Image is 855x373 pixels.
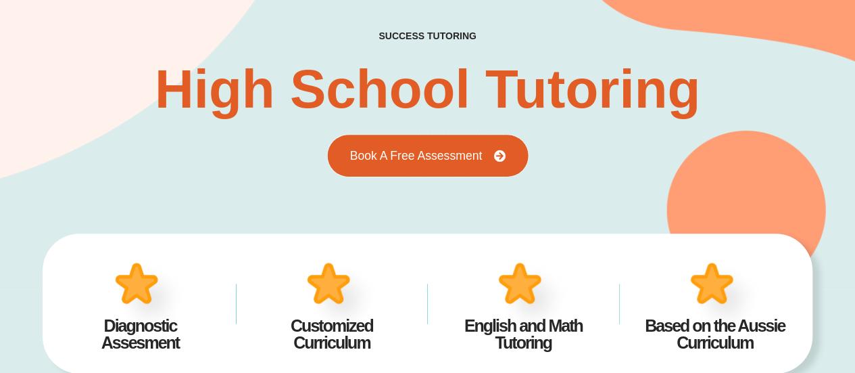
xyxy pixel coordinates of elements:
[787,308,855,373] iframe: Chat Widget
[327,135,528,177] a: Book A Free Assessment
[155,62,700,116] h2: High School Tutoring
[349,150,482,162] span: Book A Free Assessment
[448,317,599,351] h4: English and Math Tutoring
[256,317,407,351] h4: Customized Curriculum
[378,30,476,42] h4: success tutoring
[65,317,216,351] h4: Diagnostic Assesment
[639,317,790,351] h4: Based on the Aussie Curriculum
